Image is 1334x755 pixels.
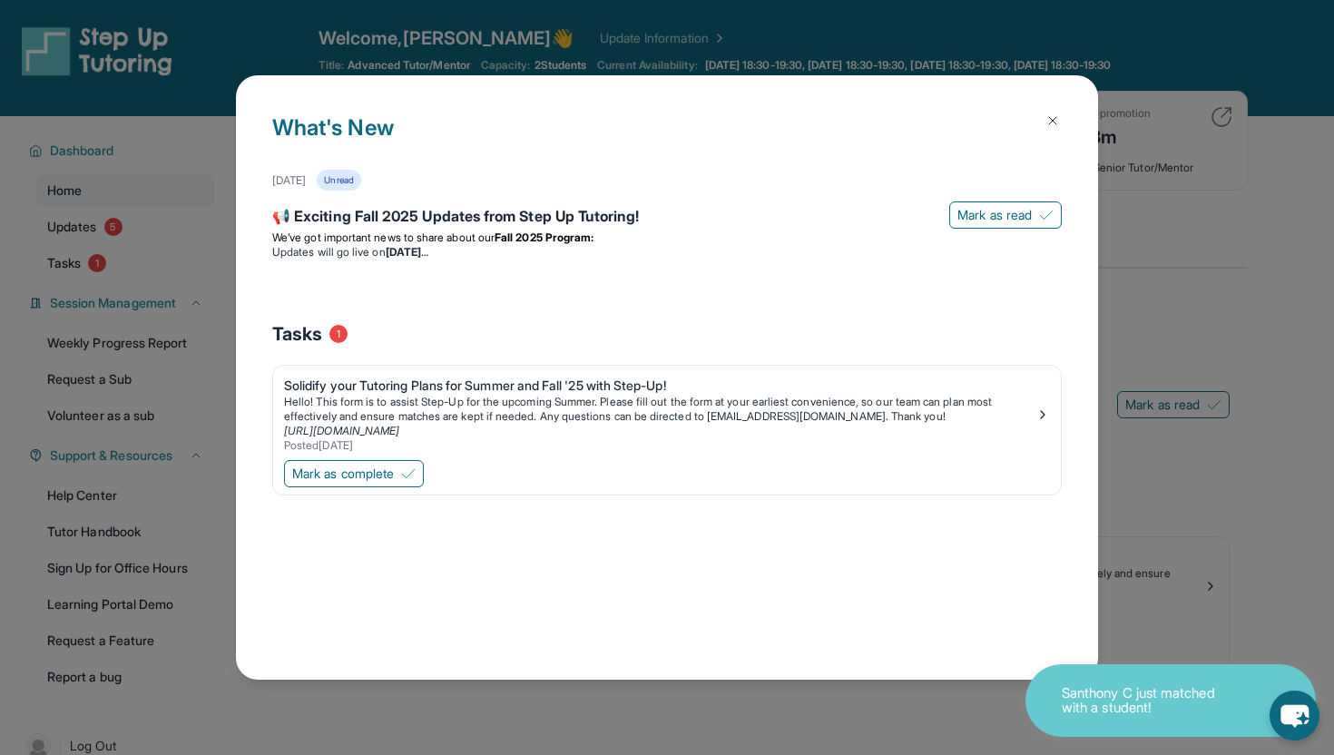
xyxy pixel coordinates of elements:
[272,112,1062,170] h1: What's New
[284,460,424,487] button: Mark as complete
[329,325,348,343] span: 1
[272,245,1062,260] li: Updates will go live on
[272,205,1062,230] div: 📢 Exciting Fall 2025 Updates from Step Up Tutoring!
[401,466,416,481] img: Mark as complete
[1045,113,1060,128] img: Close Icon
[284,424,399,437] a: [URL][DOMAIN_NAME]
[386,245,428,259] strong: [DATE]
[949,201,1062,229] button: Mark as read
[1270,691,1319,740] button: chat-button
[1039,208,1054,222] img: Mark as read
[284,438,1035,453] div: Posted [DATE]
[292,465,394,483] span: Mark as complete
[495,230,593,244] strong: Fall 2025 Program:
[957,206,1032,224] span: Mark as read
[273,366,1061,456] a: Solidify your Tutoring Plans for Summer and Fall '25 with Step-Up!Hello! This form is to assist S...
[284,377,1035,395] div: Solidify your Tutoring Plans for Summer and Fall '25 with Step-Up!
[272,230,495,244] span: We’ve got important news to share about our
[272,321,322,347] span: Tasks
[284,395,1035,424] p: Hello! This form is to assist Step-Up for the upcoming Summer. Please fill out the form at your e...
[317,170,360,191] div: Unread
[1062,686,1243,716] p: Santhony C just matched with a student!
[272,173,306,188] div: [DATE]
